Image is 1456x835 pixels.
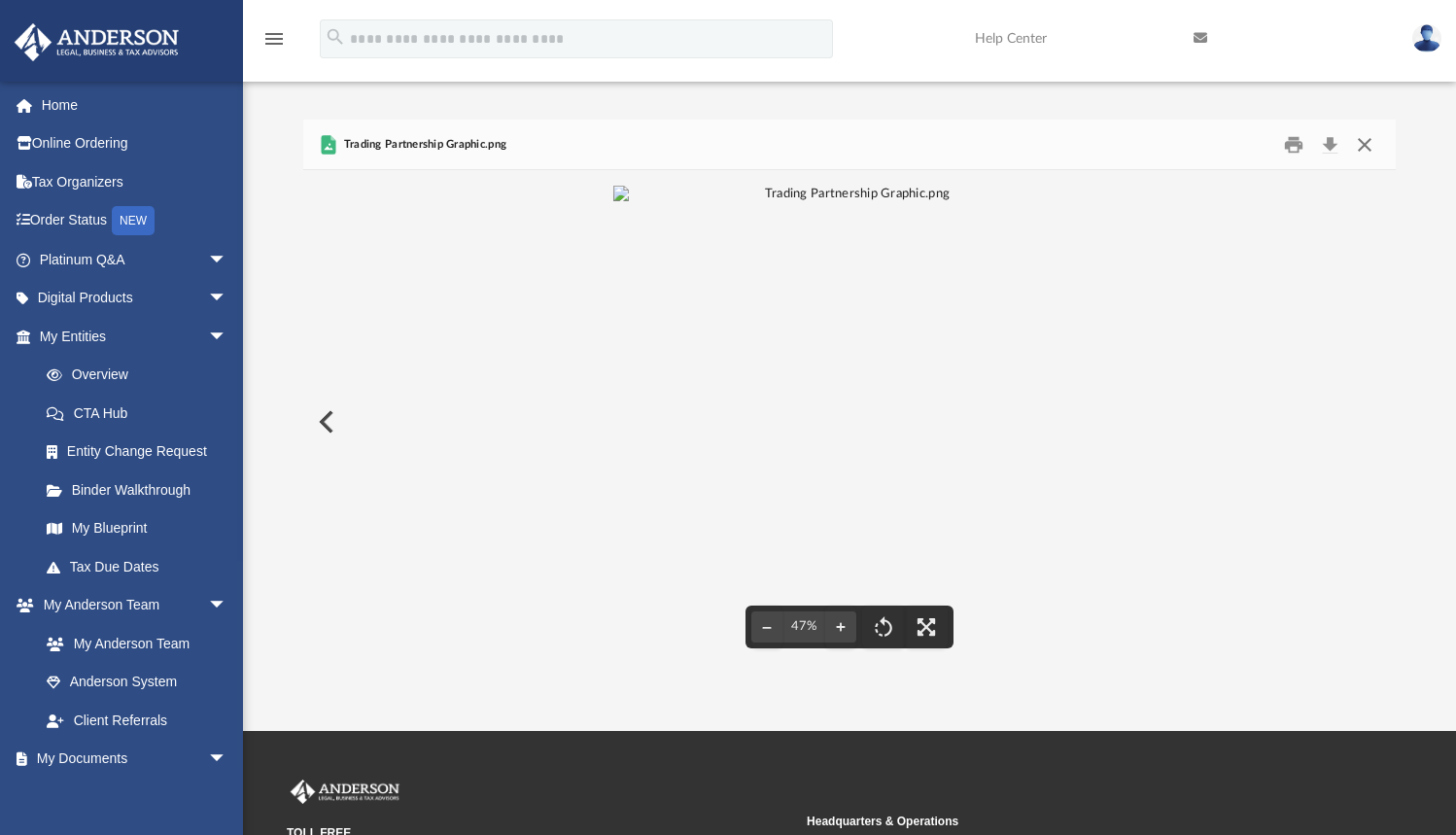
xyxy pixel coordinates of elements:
a: CTA Hub [27,394,257,433]
a: Overview [27,356,257,395]
button: Print [1274,129,1313,159]
a: Online Ordering [14,124,257,163]
a: My Blueprint [27,509,247,548]
button: Enter fullscreen [905,606,948,648]
span: arrow_drop_down [208,740,247,780]
a: Tax Organizers [14,162,257,201]
a: menu [262,37,286,51]
a: My Anderson Team [27,624,237,663]
a: My Entitiesarrow_drop_down [14,317,257,356]
button: Previous File [303,395,346,449]
a: Binder Walkthrough [27,470,257,509]
a: Digital Productsarrow_drop_down [14,279,257,318]
a: Order StatusNEW [14,201,257,241]
span: Trading Partnership Graphic.png [340,136,507,154]
button: Zoom in [825,606,856,648]
small: Headquarters & Operations [807,813,1313,830]
button: Rotate left [862,606,905,648]
img: Trading Partnership Graphic.png [613,186,1086,203]
img: Anderson Advisors Platinum Portal [287,780,403,805]
i: search [325,26,346,48]
span: arrow_drop_down [208,586,247,626]
div: File preview [303,170,1395,672]
a: Platinum Q&Aarrow_drop_down [14,240,257,279]
a: My Documentsarrow_drop_down [14,740,247,779]
img: User Pic [1412,24,1441,52]
button: Zoom out [751,606,782,648]
div: Preview [303,120,1395,673]
a: My Anderson Teamarrow_drop_down [14,586,247,625]
button: Close [1347,129,1382,159]
span: arrow_drop_down [208,317,247,357]
a: Home [14,86,257,124]
a: Client Referrals [27,701,247,740]
span: arrow_drop_down [208,279,247,319]
a: Tax Due Dates [27,547,257,586]
div: Current zoom level [782,620,825,633]
div: NEW [112,206,155,235]
img: Anderson Advisors Platinum Portal [9,23,185,61]
a: Anderson System [27,663,247,702]
span: arrow_drop_down [208,240,247,280]
i: menu [262,27,286,51]
a: Entity Change Request [27,433,257,471]
button: Download [1313,129,1348,159]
